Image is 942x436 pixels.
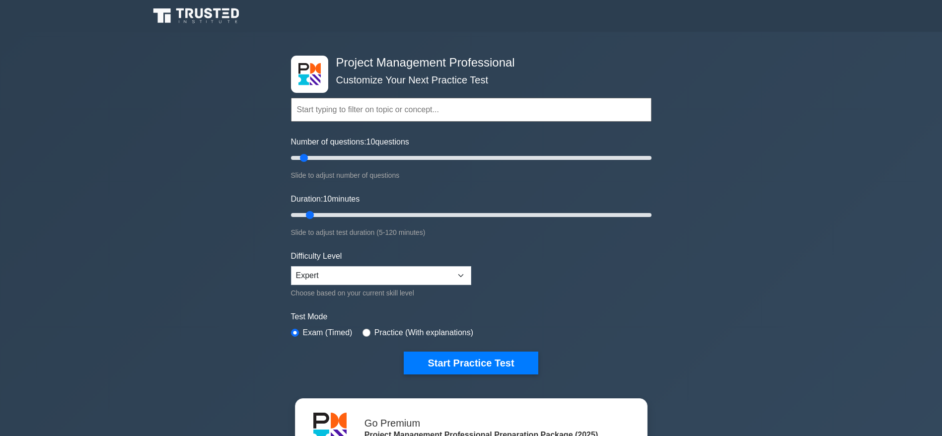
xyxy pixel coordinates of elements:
label: Number of questions: questions [291,136,409,148]
div: Slide to adjust test duration (5-120 minutes) [291,226,652,238]
span: 10 [366,138,375,146]
input: Start typing to filter on topic or concept... [291,98,652,122]
div: Choose based on your current skill level [291,287,471,299]
button: Start Practice Test [404,352,538,374]
label: Difficulty Level [291,250,342,262]
h4: Project Management Professional [332,56,603,70]
div: Slide to adjust number of questions [291,169,652,181]
span: 10 [323,195,332,203]
label: Duration: minutes [291,193,360,205]
label: Exam (Timed) [303,327,353,339]
label: Test Mode [291,311,652,323]
label: Practice (With explanations) [374,327,473,339]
